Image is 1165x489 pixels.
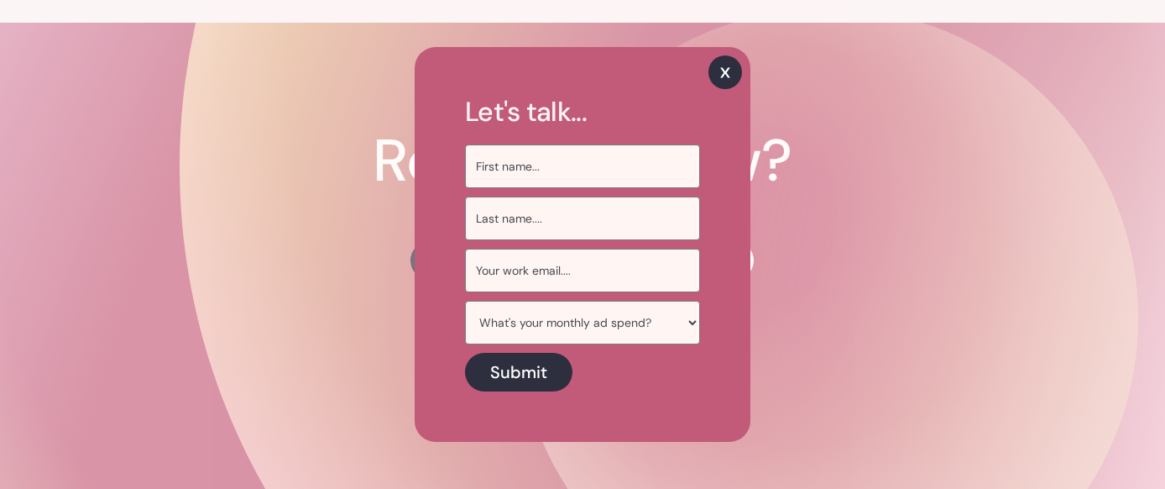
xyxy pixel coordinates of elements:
img: Close button [708,55,742,89]
input: Submit [465,353,572,392]
form: Sign Up Email Form [465,97,700,391]
input: Your work email.... [465,249,700,292]
input: First name... [465,145,700,188]
h1: Let's talk... [465,97,700,127]
input: Last name.... [465,197,700,240]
